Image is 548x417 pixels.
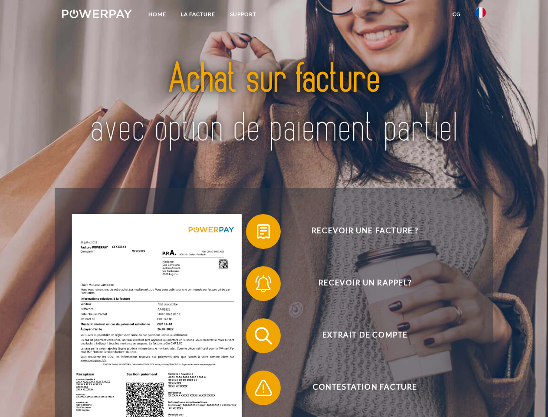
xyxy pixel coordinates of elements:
[253,273,274,295] img: qb_bell.svg
[246,371,472,405] button: Contestation Facture
[246,214,472,249] button: Recevoir une facture ?
[259,318,471,353] span: Extrait de compte
[259,266,471,301] span: Recevoir un rappel?
[253,221,274,242] img: qb_bill.svg
[259,371,471,405] span: Contestation Facture
[253,325,274,347] img: qb_search.svg
[445,7,468,22] a: CG
[246,318,472,353] button: Extrait de compte
[141,7,174,22] a: Home
[253,377,274,399] img: qb_warning.svg
[476,7,486,18] img: fr
[83,42,465,166] img: title-powerpay_fr.svg
[174,7,223,22] a: LA FACTURE
[259,214,471,249] span: Recevoir une facture ?
[246,266,472,301] button: Recevoir un rappel?
[223,7,264,22] a: Support
[62,10,132,18] img: logo-powerpay-white.svg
